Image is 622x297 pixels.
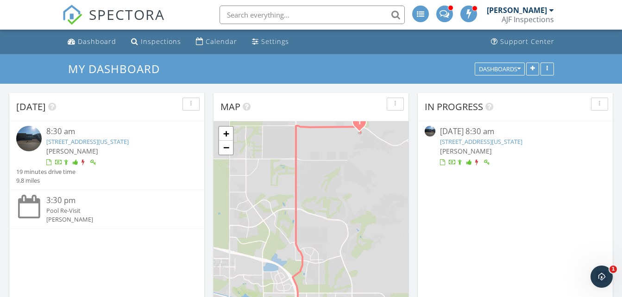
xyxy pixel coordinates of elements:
input: Search everything... [220,6,405,24]
span: 1 [609,266,617,273]
div: Dashboards [479,66,521,72]
div: 24601 N 103rd Way Lot 4, Scottsdale, Arizona 85255 [359,122,365,127]
div: [PERSON_NAME] [46,215,182,224]
div: Settings [261,37,289,46]
span: [PERSON_NAME] [440,147,492,155]
span: In Progress [425,100,483,113]
div: Inspections [141,37,181,46]
button: Dashboards [475,62,525,75]
a: [DATE] 8:30 am [STREET_ADDRESS][US_STATE] [PERSON_NAME] [425,126,606,167]
div: 9.8 miles [16,176,75,185]
a: Support Center [487,33,558,50]
a: SPECTORA [62,12,165,32]
div: 19 minutes drive time [16,167,75,176]
a: Inspections [127,33,185,50]
div: [DATE] 8:30 am [440,126,591,137]
a: Dashboard [64,33,120,50]
a: My Dashboard [68,61,168,76]
div: [PERSON_NAME] [487,6,547,15]
a: Calendar [192,33,241,50]
div: Dashboard [78,37,116,46]
a: 8:30 am [STREET_ADDRESS][US_STATE] [PERSON_NAME] 19 minutes drive time 9.8 miles [16,126,197,185]
div: Pool Re-Visit [46,206,182,215]
div: Support Center [500,37,554,46]
div: 8:30 am [46,126,182,137]
a: [STREET_ADDRESS][US_STATE] [440,137,522,146]
a: Zoom in [219,127,233,141]
div: 3:30 pm [46,195,182,206]
i: 1 [358,119,361,126]
span: SPECTORA [89,5,165,24]
a: Settings [248,33,293,50]
div: Calendar [206,37,237,46]
a: Zoom out [219,141,233,155]
img: 9544542%2Freports%2Ff6646ad1-ea21-48d2-bb5c-ffa66e4c06ae%2Fcover_photos%2FPPXblsXhzEeZfdPZaKfu%2F... [16,126,42,151]
span: [PERSON_NAME] [46,147,98,155]
span: Map [220,100,240,113]
img: 9544542%2Freports%2Ff6646ad1-ea21-48d2-bb5c-ffa66e4c06ae%2Fcover_photos%2FPPXblsXhzEeZfdPZaKfu%2F... [425,126,435,136]
div: AJF Inspections [502,15,554,24]
a: [STREET_ADDRESS][US_STATE] [46,137,129,146]
img: The Best Home Inspection Software - Spectora [62,5,82,25]
span: [DATE] [16,100,46,113]
iframe: Intercom live chat [591,266,613,288]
